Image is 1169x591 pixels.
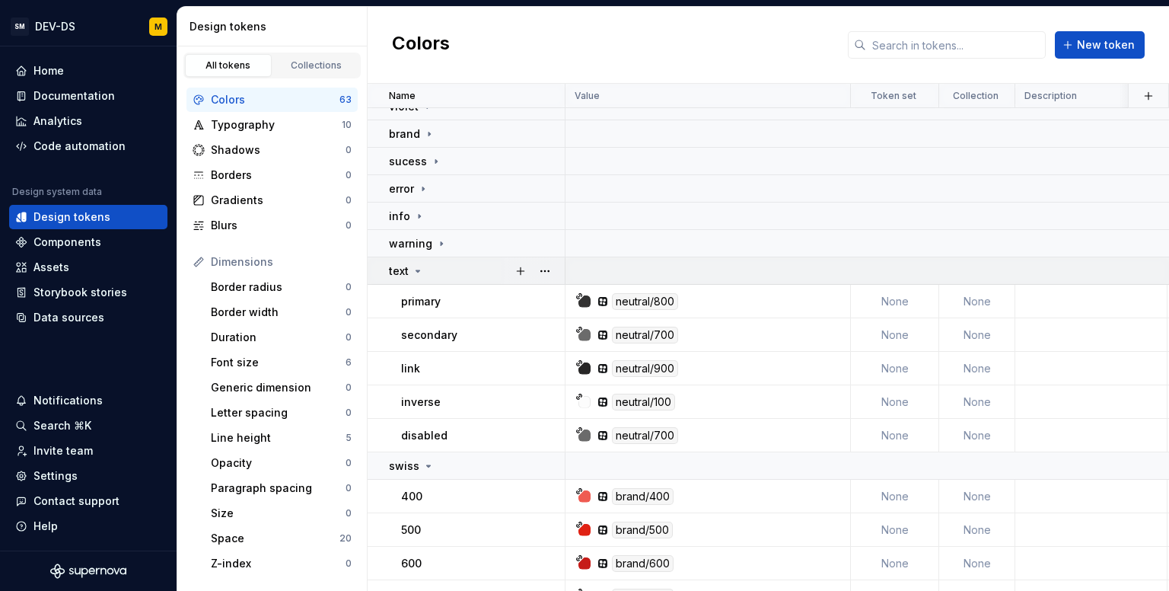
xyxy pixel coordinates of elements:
div: 0 [346,507,352,519]
p: brand [389,126,420,142]
div: Notifications [33,393,103,408]
a: Paragraph spacing0 [205,476,358,500]
td: None [851,385,939,419]
div: 5 [346,432,352,444]
button: SMDEV-DSM [3,10,174,43]
input: Search in tokens... [866,31,1046,59]
td: None [851,480,939,513]
p: sucess [389,154,427,169]
div: Z-index [211,556,346,571]
div: Typography [211,117,342,133]
div: neutral/700 [612,327,678,343]
div: Size [211,506,346,521]
a: Data sources [9,305,167,330]
a: Settings [9,464,167,488]
a: Storybook stories [9,280,167,305]
div: 0 [346,407,352,419]
td: None [939,352,1015,385]
a: Duration0 [205,325,358,350]
p: Name [389,90,416,102]
a: Typography10 [186,113,358,137]
div: Collections [279,59,355,72]
div: M [154,21,162,33]
button: Contact support [9,489,167,513]
a: Border width0 [205,300,358,324]
div: Shadows [211,142,346,158]
div: Space [211,531,339,546]
td: None [851,419,939,452]
p: Description [1024,90,1077,102]
td: None [939,480,1015,513]
a: Size0 [205,501,358,526]
div: brand/500 [612,522,673,538]
div: neutral/800 [612,293,678,310]
div: Help [33,519,58,534]
div: 10 [342,119,352,131]
a: Space20 [205,526,358,551]
p: Token set [871,90,916,102]
p: info [389,209,410,224]
svg: Supernova Logo [50,564,126,579]
div: 0 [346,382,352,394]
p: swiss [389,458,419,474]
div: 0 [346,482,352,494]
div: Design tokens [190,19,361,34]
a: Code automation [9,134,167,158]
div: 0 [346,219,352,232]
div: brand/400 [612,488,674,505]
td: None [851,285,939,318]
div: neutral/700 [612,427,678,444]
div: Invite team [33,443,93,458]
a: Line height5 [205,426,358,450]
div: Letter spacing [211,405,346,420]
div: SM [11,18,29,36]
a: Gradients0 [186,188,358,212]
div: Border radius [211,280,346,295]
p: link [401,361,420,376]
div: 63 [339,94,352,106]
a: Blurs0 [186,213,358,238]
div: Paragraph spacing [211,481,346,496]
p: Collection [953,90,999,102]
div: Opacity [211,455,346,471]
div: 0 [346,281,352,293]
a: Analytics [9,109,167,133]
div: Design system data [12,186,102,198]
p: primary [401,294,441,309]
div: Gradients [211,193,346,208]
h2: Colors [392,31,450,59]
p: 500 [401,522,421,538]
button: Notifications [9,388,167,413]
p: 400 [401,489,422,504]
a: Generic dimension0 [205,375,358,400]
div: 0 [346,194,352,206]
div: 0 [346,557,352,570]
button: New token [1055,31,1145,59]
td: None [939,285,1015,318]
td: None [851,547,939,580]
div: 0 [346,331,352,343]
div: Blurs [211,218,346,233]
p: warning [389,236,432,251]
a: Z-index0 [205,551,358,576]
a: Components [9,230,167,254]
p: text [389,264,409,279]
div: 0 [346,457,352,469]
div: Dimensions [211,254,352,270]
div: Components [33,235,101,250]
div: Code automation [33,139,126,154]
div: Documentation [33,88,115,104]
div: brand/600 [612,555,674,572]
div: Border width [211,305,346,320]
p: disabled [401,428,448,443]
div: 20 [339,532,352,545]
div: DEV-DS [35,19,75,34]
td: None [939,547,1015,580]
span: New token [1077,37,1135,53]
div: Borders [211,168,346,183]
p: 600 [401,556,422,571]
div: Analytics [33,113,82,129]
td: None [851,513,939,547]
div: Data sources [33,310,104,325]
